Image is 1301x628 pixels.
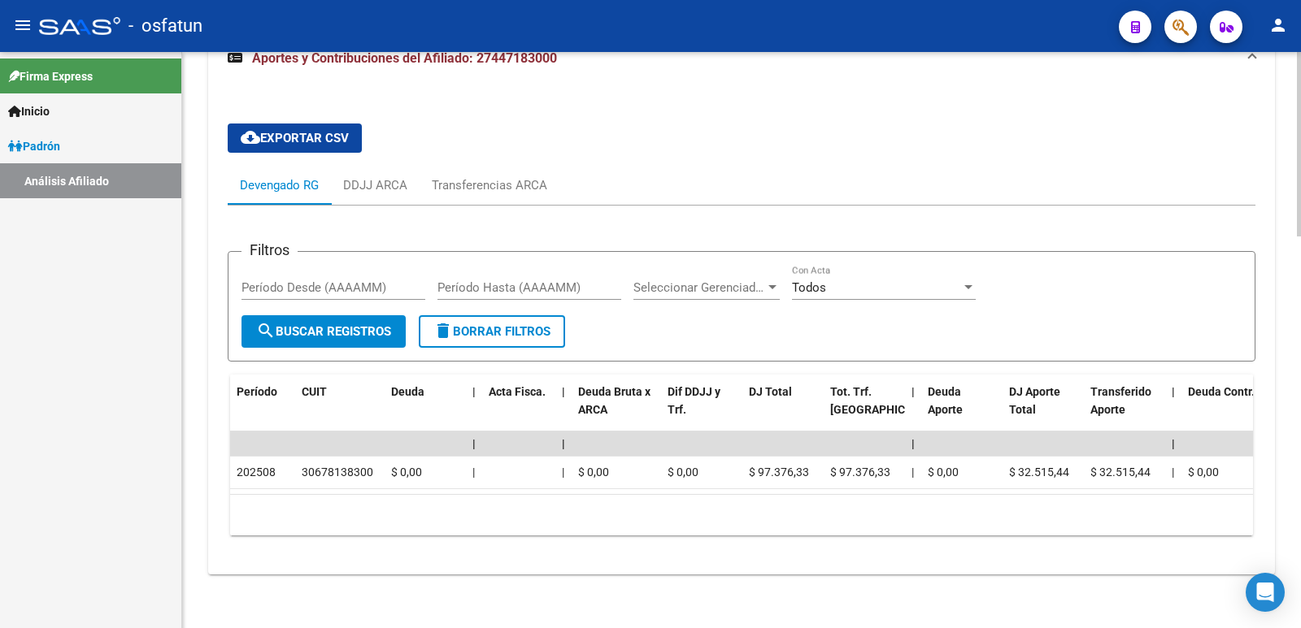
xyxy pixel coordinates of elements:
datatable-header-cell: Tot. Trf. Bruto [824,375,905,446]
datatable-header-cell: Acta Fisca. [482,375,555,446]
span: | [472,466,475,479]
datatable-header-cell: Deuda Contr. [1181,375,1263,446]
mat-icon: search [256,321,276,340]
span: DJ Total [749,385,792,398]
span: Acta Fisca. [489,385,546,398]
button: Borrar Filtros [419,315,565,348]
div: Aportes y Contribuciones del Afiliado: 27447183000 [208,84,1275,574]
span: | [562,437,565,450]
span: Período [237,385,277,398]
span: $ 0,00 [1188,466,1219,479]
span: Tot. Trf. [GEOGRAPHIC_DATA] [830,385,941,417]
span: Dif DDJJ y Trf. [668,385,720,417]
span: Padrón [8,137,60,155]
datatable-header-cell: | [466,375,482,446]
span: Seleccionar Gerenciador [633,280,765,295]
span: Deuda [391,385,424,398]
span: Firma Express [8,67,93,85]
datatable-header-cell: | [905,375,921,446]
span: $ 97.376,33 [830,466,890,479]
span: | [912,437,915,450]
span: Deuda Contr. [1188,385,1255,398]
datatable-header-cell: Transferido Aporte [1084,375,1165,446]
mat-icon: menu [13,15,33,35]
span: Inicio [8,102,50,120]
div: 30678138300 [302,463,373,482]
div: Open Intercom Messenger [1246,573,1285,612]
datatable-header-cell: | [555,375,572,446]
datatable-header-cell: CUIT [295,375,385,446]
span: Exportar CSV [241,131,349,145]
span: DJ Aporte Total [1009,385,1060,417]
span: Transferido Aporte [1090,385,1151,417]
span: Aportes y Contribuciones del Afiliado: 27447183000 [252,50,557,66]
span: | [912,466,914,479]
span: | [912,385,915,398]
datatable-header-cell: Deuda [385,375,466,446]
span: | [1172,437,1175,450]
datatable-header-cell: Deuda Bruta x ARCA [572,375,661,446]
h3: Filtros [241,239,298,262]
span: Deuda Aporte [928,385,963,417]
button: Buscar Registros [241,315,406,348]
div: Transferencias ARCA [432,176,547,194]
span: | [1172,385,1175,398]
span: $ 32.515,44 [1090,466,1151,479]
span: | [1172,466,1174,479]
datatable-header-cell: | [1165,375,1181,446]
span: $ 0,00 [928,466,959,479]
span: | [562,385,565,398]
mat-icon: person [1268,15,1288,35]
span: Deuda Bruta x ARCA [578,385,650,417]
span: | [562,466,564,479]
datatable-header-cell: DJ Aporte Total [1003,375,1084,446]
button: Exportar CSV [228,123,362,153]
span: | [472,437,476,450]
mat-expansion-panel-header: Aportes y Contribuciones del Afiliado: 27447183000 [208,32,1275,84]
datatable-header-cell: Período [230,375,295,446]
span: 202508 [237,466,276,479]
span: $ 97.376,33 [749,466,809,479]
datatable-header-cell: Dif DDJJ y Trf. [661,375,742,446]
span: - osfatun [128,8,202,44]
div: Devengado RG [240,176,319,194]
mat-icon: cloud_download [241,128,260,147]
span: $ 0,00 [391,466,422,479]
span: $ 0,00 [668,466,698,479]
span: Buscar Registros [256,324,391,339]
datatable-header-cell: Deuda Aporte [921,375,1003,446]
div: DDJJ ARCA [343,176,407,194]
span: | [472,385,476,398]
span: CUIT [302,385,327,398]
span: Borrar Filtros [433,324,550,339]
span: $ 0,00 [578,466,609,479]
span: $ 32.515,44 [1009,466,1069,479]
mat-icon: delete [433,321,453,340]
span: Todos [792,280,826,295]
datatable-header-cell: DJ Total [742,375,824,446]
